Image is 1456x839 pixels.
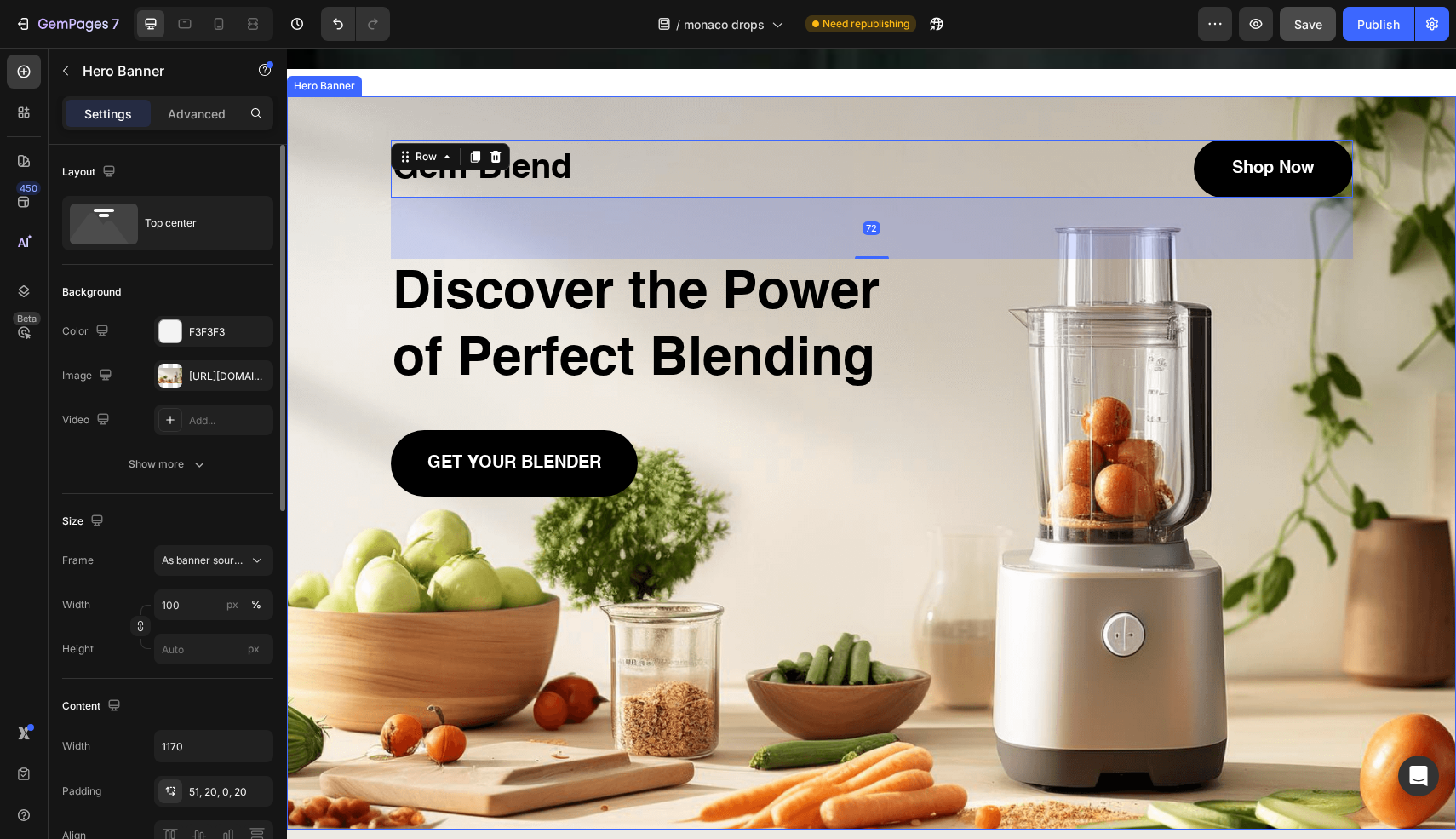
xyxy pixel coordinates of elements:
iframe: Design area [287,48,1456,839]
div: F3F3F3 [189,325,269,340]
h2: Discover the Power of Perfect Blending [104,211,630,348]
span: Need republishing [823,16,909,32]
p: Settings [84,105,132,123]
span: px [248,642,260,655]
div: Padding [62,784,101,799]
p: Hero Banner [83,60,227,81]
div: px [226,597,238,612]
div: Layout [62,161,119,184]
div: Row [125,101,153,117]
p: Advanced [168,105,226,123]
div: [URL][DOMAIN_NAME] [189,369,269,384]
button: px [246,595,267,615]
button: % [222,595,243,615]
div: 51, 20, 0, 20 [189,784,269,800]
div: % [251,597,261,612]
button: Show more [62,449,273,480]
div: Publish [1357,15,1400,33]
p: 7 [112,14,119,34]
button: Publish [1343,7,1414,41]
input: Auto [155,731,272,761]
p: GET YOUR BLENDER [140,403,314,428]
div: Top center [145,204,249,243]
span: Save [1294,17,1322,32]
div: Hero Banner [3,31,72,46]
div: Image [62,365,116,388]
div: 450 [16,181,41,195]
div: 72 [576,174,593,187]
div: Background [62,284,121,300]
span: monaco drops [684,15,765,33]
button: As banner source [154,545,273,576]
span: As banner source [162,553,245,568]
div: Width [62,738,90,754]
a: GET YOUR BLENDER [104,382,351,449]
div: Size [62,510,107,533]
input: px [154,634,273,664]
button: Save [1280,7,1336,41]
label: Width [62,597,90,612]
a: Shop Now [907,92,1066,150]
div: Open Intercom Messenger [1398,756,1439,796]
input: px% [154,589,273,620]
div: Beta [13,312,41,325]
label: Height [62,641,94,657]
div: Video [62,409,113,432]
div: Show more [129,456,208,473]
span: / [676,15,680,33]
label: Frame [62,553,94,568]
div: Add... [189,413,269,428]
p: Shop Now [945,108,1028,134]
div: Content [62,695,124,718]
div: Color [62,320,112,343]
div: Undo/Redo [321,7,390,41]
button: 7 [7,7,127,41]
